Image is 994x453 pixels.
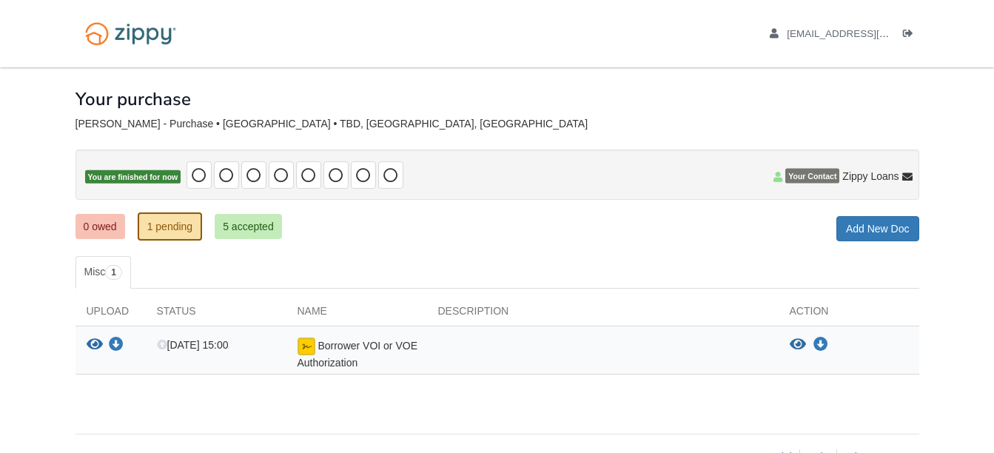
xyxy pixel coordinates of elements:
[813,339,828,351] a: Download Borrower VOI or VOE Authorization
[427,303,779,326] div: Description
[215,214,282,239] a: 5 accepted
[298,338,315,355] img: Document fully signed
[105,265,122,280] span: 1
[298,340,417,369] span: Borrower VOI or VOE Authorization
[157,339,229,351] span: [DATE] 15:00
[138,212,203,241] a: 1 pending
[75,303,146,326] div: Upload
[286,303,427,326] div: Name
[87,338,103,353] button: View Borrower VOI or VOE Authorization
[836,216,919,241] a: Add New Doc
[146,303,286,326] div: Status
[903,28,919,43] a: Log out
[85,170,181,184] span: You are finished for now
[787,28,956,39] span: princess.shay1998@gmail.com
[109,340,124,352] a: Download Borrower VOI or VOE Authorization
[75,15,186,53] img: Logo
[785,169,839,184] span: Your Contact
[842,169,899,184] span: Zippy Loans
[75,90,191,109] h1: Your purchase
[75,118,919,130] div: [PERSON_NAME] - Purchase • [GEOGRAPHIC_DATA] • TBD, [GEOGRAPHIC_DATA], [GEOGRAPHIC_DATA]
[770,28,957,43] a: edit profile
[790,338,806,352] button: View Borrower VOI or VOE Authorization
[75,214,125,239] a: 0 owed
[779,303,919,326] div: Action
[75,256,131,289] a: Misc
